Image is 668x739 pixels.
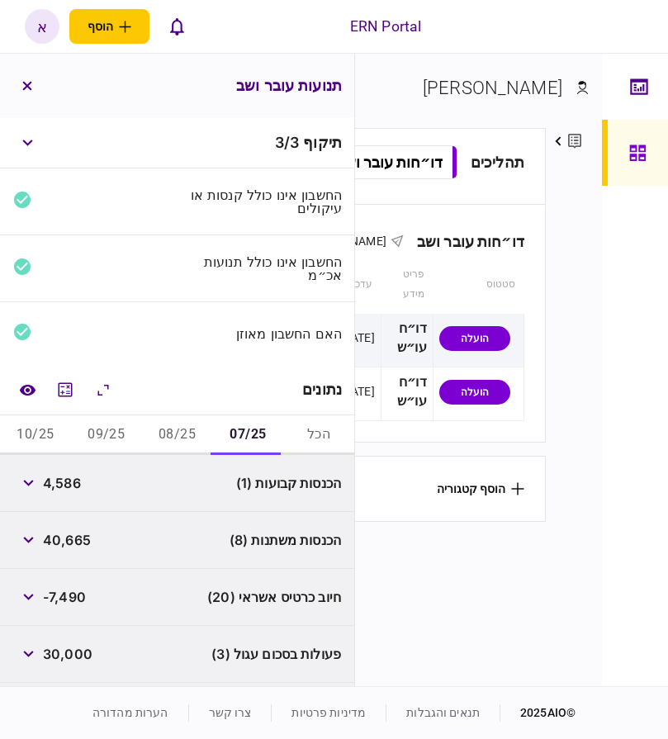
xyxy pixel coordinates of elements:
[43,473,81,493] span: 4,586
[381,256,433,314] th: פריט מידע
[340,329,375,346] div: [DATE]
[43,530,91,550] span: 40,665
[184,188,343,215] div: החשבון אינו כולל קנסות או עיקולים
[350,16,421,37] div: ERN Portal
[25,9,59,44] button: א
[439,326,510,351] div: הועלה
[43,587,86,607] span: -7,490
[159,9,194,44] button: פתח רשימת התראות
[236,78,342,93] h3: תנועות עובר ושב
[471,151,524,173] div: תהליכים
[207,587,341,607] span: חיוב כרטיס אשראי (20)
[212,415,283,455] button: 07/25
[291,706,366,719] a: מדיניות פרטיות
[88,375,118,405] button: הרחב\כווץ הכל
[423,74,562,102] div: [PERSON_NAME]
[302,381,342,398] div: נתונים
[275,134,299,151] span: 3 / 3
[142,415,213,455] button: 08/25
[404,233,524,250] div: דו״חות עובר ושב
[71,415,142,455] button: 09/25
[43,644,92,664] span: 30,000
[69,9,149,44] button: פתח תפריט להוספת לקוח
[236,473,341,493] span: הכנסות קבועות (1)
[184,327,343,340] div: האם החשבון מאוזן
[433,256,524,314] th: סטטוס
[283,415,354,455] button: הכל
[92,706,168,719] a: הערות מהדורה
[387,320,427,358] div: דו״ח עו״ש
[500,704,576,722] div: © 2025 AIO
[340,383,375,400] div: [DATE]
[184,255,343,282] div: החשבון אינו כולל תנועות אכ״מ
[209,706,252,719] a: צרו קשר
[12,375,42,405] a: השוואה למסמך
[439,380,510,405] div: הועלה
[303,134,342,151] span: תיקוף
[230,530,341,550] span: הכנסות משתנות (8)
[437,482,524,495] button: הוסף קטגוריה
[387,373,427,411] div: דו״ח עו״ש
[211,644,341,664] span: פעולות בסכום עגול (3)
[50,375,80,405] button: מחשבון
[406,706,480,719] a: תנאים והגבלות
